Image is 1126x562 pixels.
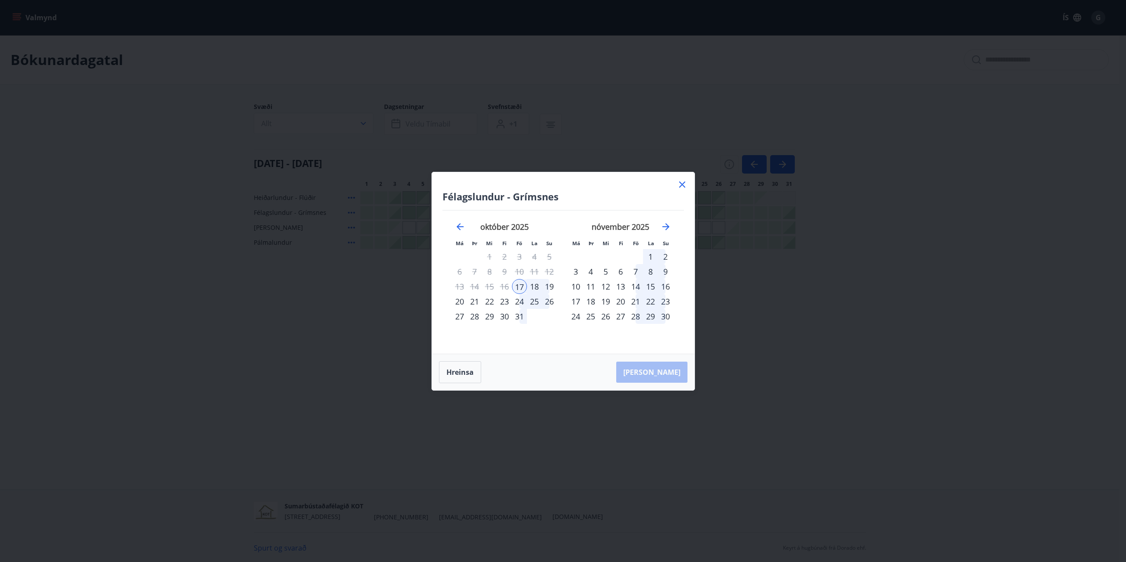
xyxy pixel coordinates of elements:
td: Choose þriðjudagur, 21. október 2025 as your check-out date. It’s available. [467,294,482,309]
div: 13 [613,279,628,294]
td: Choose mánudagur, 24. nóvember 2025 as your check-out date. It’s available. [568,309,583,324]
td: Choose föstudagur, 24. október 2025 as your check-out date. It’s available. [512,294,527,309]
small: Þr [589,240,594,247]
div: 26 [542,294,557,309]
td: Choose laugardagur, 22. nóvember 2025 as your check-out date. It’s available. [643,294,658,309]
div: 8 [643,264,658,279]
td: Not available. laugardagur, 4. október 2025 [527,249,542,264]
div: Move forward to switch to the next month. [661,221,671,232]
div: 16 [658,279,673,294]
td: Choose laugardagur, 1. nóvember 2025 as your check-out date. It’s available. [643,249,658,264]
strong: október 2025 [480,221,529,232]
div: 27 [613,309,628,324]
div: 28 [467,309,482,324]
div: 30 [658,309,673,324]
td: Not available. þriðjudagur, 14. október 2025 [467,279,482,294]
div: 26 [598,309,613,324]
td: Choose miðvikudagur, 22. október 2025 as your check-out date. It’s available. [482,294,497,309]
td: Not available. þriðjudagur, 7. október 2025 [467,264,482,279]
td: Not available. miðvikudagur, 15. október 2025 [482,279,497,294]
td: Not available. fimmtudagur, 9. október 2025 [497,264,512,279]
td: Not available. mánudagur, 6. október 2025 [452,264,467,279]
td: Not available. miðvikudagur, 8. október 2025 [482,264,497,279]
td: Choose miðvikudagur, 19. nóvember 2025 as your check-out date. It’s available. [598,294,613,309]
td: Choose laugardagur, 18. október 2025 as your check-out date. It’s available. [527,279,542,294]
div: 24 [512,294,527,309]
div: 11 [583,279,598,294]
small: Su [546,240,552,247]
div: 19 [542,279,557,294]
div: 29 [482,309,497,324]
small: Fö [516,240,522,247]
div: 25 [527,294,542,309]
div: 6 [613,264,628,279]
h4: Félagslundur - Grímsnes [442,190,684,203]
td: Choose mánudagur, 20. október 2025 as your check-out date. It’s available. [452,294,467,309]
div: 4 [583,264,598,279]
td: Choose þriðjudagur, 25. nóvember 2025 as your check-out date. It’s available. [583,309,598,324]
small: Fö [633,240,639,247]
td: Choose sunnudagur, 19. október 2025 as your check-out date. It’s available. [542,279,557,294]
div: 25 [583,309,598,324]
div: 1 [643,249,658,264]
td: Choose þriðjudagur, 4. nóvember 2025 as your check-out date. It’s available. [583,264,598,279]
div: 22 [643,294,658,309]
td: Not available. mánudagur, 13. október 2025 [452,279,467,294]
small: Fi [502,240,507,247]
div: 20 [452,294,467,309]
td: Choose föstudagur, 21. nóvember 2025 as your check-out date. It’s available. [628,294,643,309]
td: Not available. fimmtudagur, 16. október 2025 [497,279,512,294]
td: Choose sunnudagur, 9. nóvember 2025 as your check-out date. It’s available. [658,264,673,279]
td: Not available. sunnudagur, 12. október 2025 [542,264,557,279]
td: Choose fimmtudagur, 23. október 2025 as your check-out date. It’s available. [497,294,512,309]
div: 2 [658,249,673,264]
td: Choose laugardagur, 15. nóvember 2025 as your check-out date. It’s available. [643,279,658,294]
div: 5 [598,264,613,279]
small: Mi [486,240,493,247]
td: Choose mánudagur, 17. nóvember 2025 as your check-out date. It’s available. [568,294,583,309]
div: 14 [628,279,643,294]
td: Choose fimmtudagur, 13. nóvember 2025 as your check-out date. It’s available. [613,279,628,294]
div: 20 [613,294,628,309]
td: Choose fimmtudagur, 30. október 2025 as your check-out date. It’s available. [497,309,512,324]
div: 24 [568,309,583,324]
div: 7 [628,264,643,279]
div: 18 [583,294,598,309]
small: Þr [472,240,477,247]
td: Choose laugardagur, 25. október 2025 as your check-out date. It’s available. [527,294,542,309]
td: Choose þriðjudagur, 11. nóvember 2025 as your check-out date. It’s available. [583,279,598,294]
div: 17 [512,279,527,294]
div: 18 [527,279,542,294]
td: Choose föstudagur, 14. nóvember 2025 as your check-out date. It’s available. [628,279,643,294]
td: Choose þriðjudagur, 28. október 2025 as your check-out date. It’s available. [467,309,482,324]
td: Choose föstudagur, 7. nóvember 2025 as your check-out date. It’s available. [628,264,643,279]
td: Choose miðvikudagur, 29. október 2025 as your check-out date. It’s available. [482,309,497,324]
button: Hreinsa [439,361,481,383]
div: 27 [452,309,467,324]
td: Selected as start date. föstudagur, 17. október 2025 [512,279,527,294]
td: Not available. fimmtudagur, 2. október 2025 [497,249,512,264]
small: Mi [603,240,609,247]
td: Choose laugardagur, 8. nóvember 2025 as your check-out date. It’s available. [643,264,658,279]
td: Choose miðvikudagur, 5. nóvember 2025 as your check-out date. It’s available. [598,264,613,279]
div: 3 [568,264,583,279]
div: 15 [643,279,658,294]
td: Not available. föstudagur, 10. október 2025 [512,264,527,279]
td: Choose föstudagur, 28. nóvember 2025 as your check-out date. It’s available. [628,309,643,324]
div: 19 [598,294,613,309]
td: Choose mánudagur, 3. nóvember 2025 as your check-out date. It’s available. [568,264,583,279]
td: Choose sunnudagur, 16. nóvember 2025 as your check-out date. It’s available. [658,279,673,294]
small: Má [456,240,464,247]
strong: nóvember 2025 [592,221,649,232]
div: 28 [628,309,643,324]
div: 10 [568,279,583,294]
td: Not available. sunnudagur, 5. október 2025 [542,249,557,264]
td: Choose laugardagur, 29. nóvember 2025 as your check-out date. It’s available. [643,309,658,324]
div: 23 [497,294,512,309]
td: Choose mánudagur, 10. nóvember 2025 as your check-out date. It’s available. [568,279,583,294]
td: Choose miðvikudagur, 12. nóvember 2025 as your check-out date. It’s available. [598,279,613,294]
td: Choose sunnudagur, 23. nóvember 2025 as your check-out date. It’s available. [658,294,673,309]
div: Move backward to switch to the previous month. [455,221,465,232]
div: 23 [658,294,673,309]
div: 17 [568,294,583,309]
